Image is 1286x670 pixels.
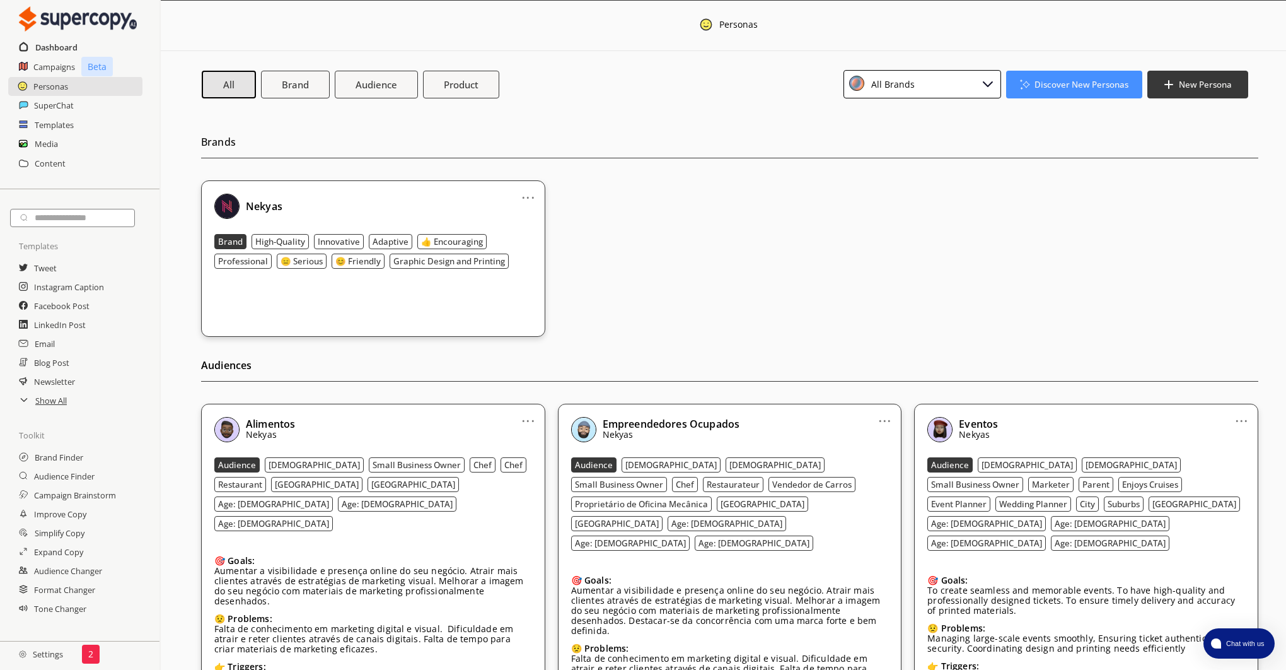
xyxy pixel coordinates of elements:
b: Graphic Design and Printing [393,256,505,267]
b: Problems: [584,642,629,654]
b: Chef [504,459,523,471]
img: Close [19,6,137,32]
button: Brand [214,234,246,249]
b: [DEMOGRAPHIC_DATA] [729,459,821,471]
b: Brand [218,236,243,247]
button: Restaurateur [703,477,763,492]
b: Empreendedores Ocupados [603,417,739,431]
b: Age: [DEMOGRAPHIC_DATA] [218,498,329,510]
h2: Brands [201,132,1258,158]
h2: SuperChat [34,96,74,115]
button: Restaurant [214,477,266,492]
b: 😊 Friendly [335,256,381,267]
b: Nekyas [246,199,282,213]
b: Restaurant [218,479,262,490]
b: City [1080,498,1095,510]
b: [GEOGRAPHIC_DATA] [575,518,659,529]
button: Age: [DEMOGRAPHIC_DATA] [927,516,1046,531]
button: Marketer [1028,477,1074,492]
b: Age: [DEMOGRAPHIC_DATA] [1055,538,1166,549]
b: Brand [282,78,309,91]
h2: Content [35,154,66,173]
button: Age: [DEMOGRAPHIC_DATA] [214,497,333,512]
h2: Simplify Copy [35,524,84,543]
b: Chef [676,479,694,490]
button: Age: [DEMOGRAPHIC_DATA] [1051,516,1169,531]
b: Age: [DEMOGRAPHIC_DATA] [575,538,686,549]
b: [DEMOGRAPHIC_DATA] [269,459,360,471]
img: Close [980,76,995,91]
b: Product [444,78,478,91]
button: 😊 Friendly [332,254,385,269]
button: Wedding Planner [995,497,1071,512]
b: Parent [1082,479,1109,490]
button: Audience [571,457,617,473]
b: Goals: [228,555,255,567]
b: New Persona [1179,79,1232,90]
b: Small Business Owner [373,459,461,471]
b: Marketer [1032,479,1070,490]
a: ... [521,411,535,421]
b: Innovative [318,236,360,247]
a: Campaigns [33,57,75,76]
div: All Brands [867,76,915,93]
p: Falta de conhecimento em marketing digital e visual. Dificuldade em atrair e reter clientes atrav... [214,624,532,654]
b: Small Business Owner [575,479,663,490]
p: Beta [81,57,113,76]
h2: Audiences [201,356,1258,382]
div: 🎯 [214,556,532,566]
div: 😟 [214,614,532,624]
a: Templates [35,115,74,134]
b: Goals: [584,574,611,586]
h2: Blog Post [34,353,69,372]
b: Event Planner [931,498,987,510]
button: Event Planner [927,497,990,512]
b: Audience [356,78,397,91]
b: [GEOGRAPHIC_DATA] [721,498,804,510]
a: Dashboard [35,38,78,57]
b: Age: [DEMOGRAPHIC_DATA] [342,498,453,510]
div: 😟 [571,644,889,654]
img: Close [849,76,864,91]
button: [DEMOGRAPHIC_DATA] [1082,457,1181,473]
p: Nekyas [246,430,295,440]
h2: Personas [33,77,68,96]
p: Nekyas [959,430,998,440]
b: Vendedor de Carros [772,479,852,490]
button: Parent [1079,477,1113,492]
h2: Audience Changer [34,561,102,580]
b: Restaurateur [707,479,760,490]
a: Tweet [34,259,57,278]
span: Chat with us [1221,638,1267,649]
a: Facebook Post [34,297,90,315]
button: Proprietário de Oficina Mecânica [571,497,712,512]
button: [DEMOGRAPHIC_DATA] [265,457,364,473]
a: ... [1235,411,1248,421]
a: Brand Finder [35,448,83,467]
p: Nekyas [603,430,739,440]
a: Instagram Caption [34,278,104,297]
button: [GEOGRAPHIC_DATA] [571,516,663,531]
a: Show All [35,391,67,410]
a: Format Changer [34,580,95,599]
button: Adaptive [369,234,412,249]
button: All [202,71,256,98]
div: 🎯 [571,575,889,585]
b: Audience [931,459,969,471]
b: [GEOGRAPHIC_DATA] [1152,498,1236,510]
h2: Tone Changer [34,599,86,618]
img: Close [214,194,240,219]
b: [DEMOGRAPHIC_DATA] [982,459,1073,471]
h2: Campaign Brainstorm [34,486,116,505]
button: Age: [DEMOGRAPHIC_DATA] [927,536,1046,551]
button: Product [423,71,499,98]
a: Email [35,334,55,353]
img: Close [571,417,596,442]
button: High-Quality [252,234,309,249]
p: To create seamless and memorable events. To have high-quality and professionally designed tickets... [927,585,1245,616]
button: Chef [470,457,495,473]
